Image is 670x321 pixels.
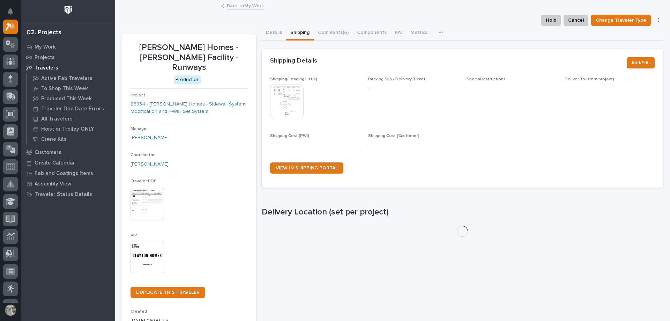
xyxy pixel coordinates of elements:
[541,15,561,26] button: Hold
[174,75,201,84] div: Production
[270,134,309,138] span: Shipping Cost (PWI)
[131,309,147,314] span: Created
[131,134,169,141] a: [PERSON_NAME]
[41,75,92,82] p: Active Fab Travelers
[41,116,73,122] p: All Travelers
[270,57,317,65] h2: Shipping Details
[270,77,317,81] span: Shipping/Loading List(s)
[21,168,115,178] a: Fab and Coatings Items
[368,85,458,92] p: -
[368,77,425,81] span: Packing Slip / Delivery Ticket
[35,44,56,50] p: My Work
[27,114,115,124] a: All Travelers
[62,3,75,16] img: Workspace Logo
[35,149,61,156] p: Customers
[227,1,264,9] a: Back toMy Work
[41,106,104,112] p: Traveler Due Date Errors
[131,287,205,298] a: DUPLICATE THIS TRAVELER
[21,42,115,52] a: My Work
[391,26,406,41] button: FAI
[270,162,343,174] a: VIEW IN SHIPPING PORTAL
[406,26,432,41] button: Metrics
[131,101,248,115] a: 26834 - [PERSON_NAME] Homes - Sidewall System Modification and P-Wall Set System
[368,141,458,149] p: -
[131,233,137,238] span: VIP
[631,59,650,67] span: Add/Edit
[131,127,148,131] span: Manager
[131,153,155,157] span: Coordinator
[9,8,18,20] div: Notifications
[21,63,115,73] a: Travelers
[21,178,115,189] a: Assembly View
[21,147,115,158] a: Customers
[564,15,588,26] button: Cancel
[591,15,651,26] button: Change Traveler Type
[262,26,286,41] button: Details
[27,134,115,144] a: Crane Kits
[596,16,646,24] span: Change Traveler Type
[3,4,18,19] button: Notifications
[467,89,557,97] p: -
[627,57,655,68] button: Add/Edit
[27,124,115,134] a: Hoist or Trolley ONLY
[41,96,92,102] p: Produced This Week
[41,86,88,92] p: To Shop This Week
[314,26,353,41] button: Comments (6)
[35,54,55,61] p: Projects
[565,77,614,81] span: Deliver To (from project)
[3,303,18,318] button: users-avatar
[546,16,556,24] span: Hold
[41,136,67,143] p: Crane Kits
[131,161,169,168] a: [PERSON_NAME]
[27,29,61,37] div: 02. Projects
[467,77,506,81] span: Special Instructions
[21,52,115,63] a: Projects
[27,104,115,114] a: Traveler Due Date Errors
[131,179,156,183] span: Traveler PDF
[27,73,115,83] a: Active Fab Travelers
[131,43,248,73] p: [PERSON_NAME] Homes - [PERSON_NAME] Facility - Runways
[276,166,338,170] span: VIEW IN SHIPPING PORTAL
[21,158,115,168] a: Onsite Calendar
[21,189,115,199] a: Traveler Status Details
[27,83,115,93] a: To Shop This Week
[35,160,75,166] p: Onsite Calendar
[262,207,663,217] h1: Delivery Location (set per project)
[353,26,391,41] button: Components
[368,134,419,138] span: Shipping Cost (Customer)
[27,94,115,103] a: Produced This Week
[35,181,71,187] p: Assembly View
[568,16,584,24] span: Cancel
[35,65,58,71] p: Travelers
[35,170,93,177] p: Fab and Coatings Items
[270,141,360,149] p: -
[131,93,145,97] span: Project
[41,126,94,132] p: Hoist or Trolley ONLY
[136,290,200,295] span: DUPLICATE THIS TRAVELER
[286,26,314,41] button: Shipping
[35,191,92,198] p: Traveler Status Details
